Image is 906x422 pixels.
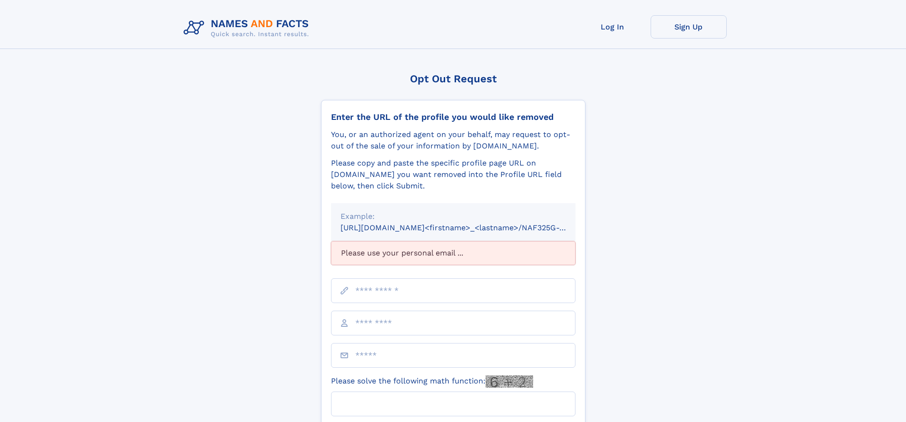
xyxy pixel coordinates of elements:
div: Enter the URL of the profile you would like removed [331,112,575,122]
a: Sign Up [651,15,727,39]
small: [URL][DOMAIN_NAME]<firstname>_<lastname>/NAF325G-xxxxxxxx [341,223,594,232]
div: Please use your personal email ... [331,241,575,265]
label: Please solve the following math function: [331,375,533,388]
div: Opt Out Request [321,73,585,85]
div: Please copy and paste the specific profile page URL on [DOMAIN_NAME] you want removed into the Pr... [331,157,575,192]
div: Example: [341,211,566,222]
img: Logo Names and Facts [180,15,317,41]
a: Log In [575,15,651,39]
div: You, or an authorized agent on your behalf, may request to opt-out of the sale of your informatio... [331,129,575,152]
